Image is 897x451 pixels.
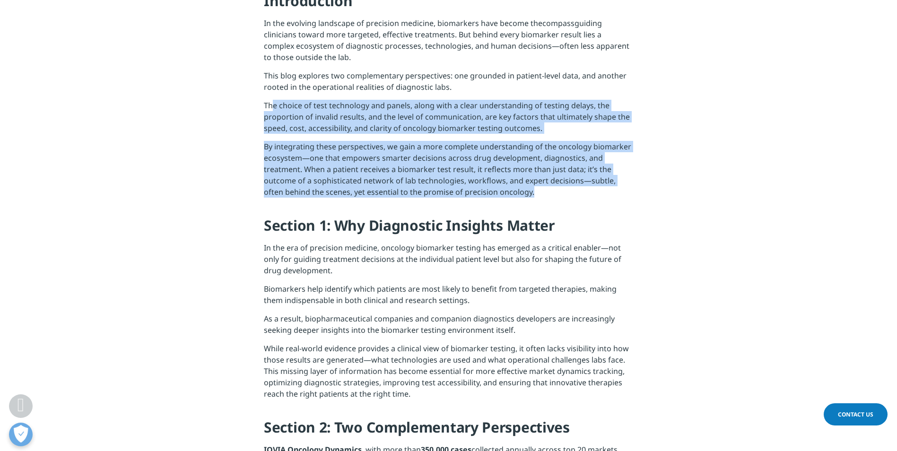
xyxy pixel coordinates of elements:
[264,242,633,283] p: In the era of precision medicine, oncology biomarker testing has emerged as a critical enabler—no...
[264,141,633,205] p: By integrating these perspectives, we gain a more complete understanding of the oncology biomarke...
[264,343,633,407] p: While real-world evidence provides a clinical view of biomarker testing, it often lacks visibilit...
[264,70,633,100] p: This blog explores two complementary perspectives: one grounded in patient-level data, and anothe...
[838,410,873,418] span: Contact Us
[264,216,633,242] h4: Section 1: Why Diagnostic Insights Matter
[264,100,633,141] p: The choice of test technology and panels, along with a clear understanding of testing delays, the...
[264,283,633,313] p: Biomarkers help identify which patients are most likely to benefit from targeted therapies, makin...
[542,18,575,28] font: compass
[9,423,33,446] button: Open Preferences
[824,403,888,425] a: Contact Us
[264,418,633,444] h4: Section 2: Two Complementary Perspectives
[264,313,633,343] p: As a result, biopharmaceutical companies and companion diagnostics developers are increasingly se...
[264,17,633,70] p: In the evolving landscape of precision medicine, biomarkers have become the guiding clinicians to...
